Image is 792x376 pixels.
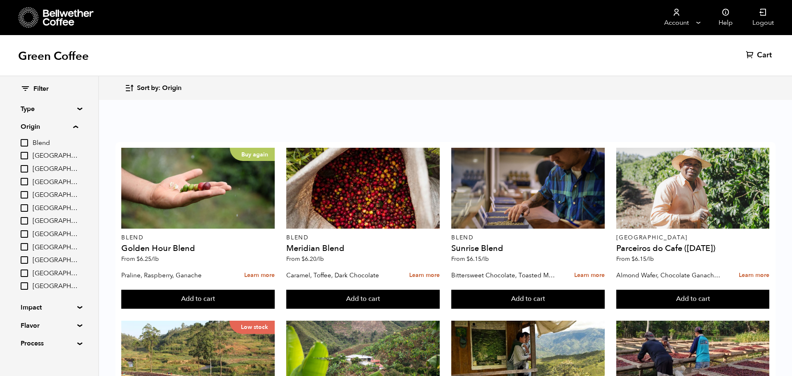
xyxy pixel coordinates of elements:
[302,255,305,263] span: $
[21,165,28,173] input: [GEOGRAPHIC_DATA]
[137,255,140,263] span: $
[481,255,489,263] span: /lb
[121,148,274,229] a: Buy again
[33,178,78,187] span: [GEOGRAPHIC_DATA]
[33,151,78,161] span: [GEOGRAPHIC_DATA]
[574,267,605,284] a: Learn more
[316,255,324,263] span: /lb
[21,270,28,277] input: [GEOGRAPHIC_DATA]
[451,235,604,241] p: Blend
[616,255,654,263] span: From
[21,303,78,312] summary: Impact
[451,290,604,309] button: Add to cart
[137,84,181,93] span: Sort by: Origin
[33,85,49,94] span: Filter
[33,256,78,265] span: [GEOGRAPHIC_DATA]
[21,321,78,331] summary: Flavor
[286,244,439,253] h4: Meridian Blend
[33,230,78,239] span: [GEOGRAPHIC_DATA]
[21,338,78,348] summary: Process
[121,290,274,309] button: Add to cart
[646,255,654,263] span: /lb
[757,50,772,60] span: Cart
[286,235,439,241] p: Blend
[467,255,489,263] bdi: 6.15
[21,282,28,290] input: [GEOGRAPHIC_DATA]
[21,243,28,251] input: [GEOGRAPHIC_DATA]
[21,217,28,225] input: [GEOGRAPHIC_DATA]
[616,244,769,253] h4: Parceiros do Cafe ([DATE])
[632,255,635,263] span: $
[616,290,769,309] button: Add to cart
[33,204,78,213] span: [GEOGRAPHIC_DATA]
[33,191,78,200] span: [GEOGRAPHIC_DATA]
[33,165,78,174] span: [GEOGRAPHIC_DATA]
[632,255,654,263] bdi: 6.15
[409,267,440,284] a: Learn more
[21,122,78,132] summary: Origin
[21,178,28,185] input: [GEOGRAPHIC_DATA]
[21,139,28,147] input: Blend
[739,267,769,284] a: Learn more
[125,78,181,98] button: Sort by: Origin
[121,255,159,263] span: From
[616,235,769,241] p: [GEOGRAPHIC_DATA]
[244,267,275,284] a: Learn more
[21,204,28,212] input: [GEOGRAPHIC_DATA]
[33,282,78,291] span: [GEOGRAPHIC_DATA]
[286,290,439,309] button: Add to cart
[286,269,390,281] p: Caramel, Toffee, Dark Chocolate
[121,244,274,253] h4: Golden Hour Blend
[451,244,604,253] h4: Sunrise Blend
[451,269,555,281] p: Bittersweet Chocolate, Toasted Marshmallow, Candied Orange, Praline
[21,230,28,238] input: [GEOGRAPHIC_DATA]
[33,217,78,226] span: [GEOGRAPHIC_DATA]
[302,255,324,263] bdi: 6.20
[286,255,324,263] span: From
[33,269,78,278] span: [GEOGRAPHIC_DATA]
[21,104,78,114] summary: Type
[151,255,159,263] span: /lb
[21,152,28,159] input: [GEOGRAPHIC_DATA]
[121,269,225,281] p: Praline, Raspberry, Ganache
[230,148,275,161] p: Buy again
[746,50,774,60] a: Cart
[18,49,89,64] h1: Green Coffee
[33,243,78,252] span: [GEOGRAPHIC_DATA]
[21,256,28,264] input: [GEOGRAPHIC_DATA]
[467,255,470,263] span: $
[451,255,489,263] span: From
[616,269,720,281] p: Almond Wafer, Chocolate Ganache, Bing Cherry
[137,255,159,263] bdi: 6.25
[121,235,274,241] p: Blend
[33,139,78,148] span: Blend
[229,321,275,334] p: Low stock
[21,191,28,199] input: [GEOGRAPHIC_DATA]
